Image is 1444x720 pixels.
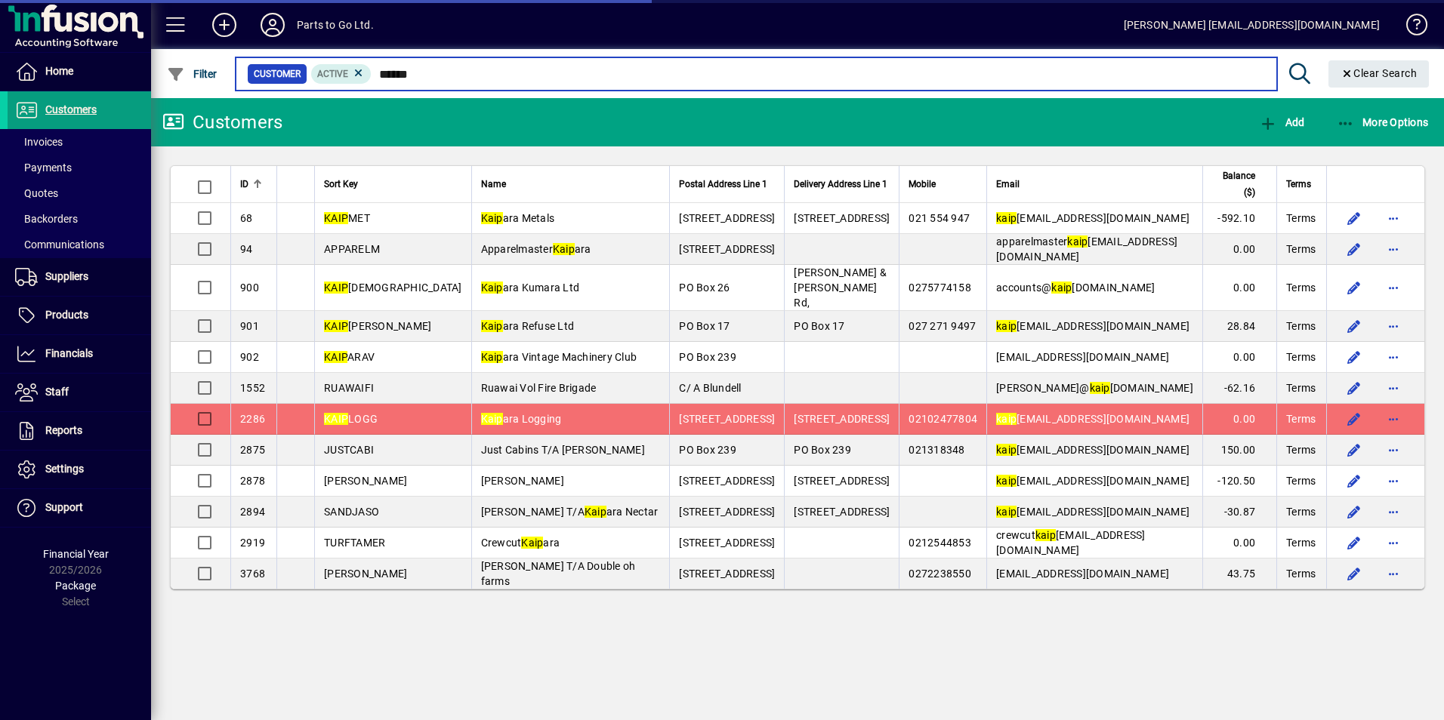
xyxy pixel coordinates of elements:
[8,53,151,91] a: Home
[996,529,1146,556] span: crewcut [EMAIL_ADDRESS][DOMAIN_NAME]
[481,444,645,456] span: Just Cabins T/A [PERSON_NAME]
[1342,237,1366,261] button: Edit
[1202,234,1276,265] td: 0.00
[909,568,971,580] span: 0272238550
[1090,382,1110,394] em: kaip
[1255,109,1308,136] button: Add
[481,382,597,394] span: Ruawai Vol Fire Brigade
[1286,211,1316,226] span: Terms
[1286,411,1316,426] span: Terms
[8,412,151,450] a: Reports
[1124,13,1380,37] div: [PERSON_NAME] [EMAIL_ADDRESS][DOMAIN_NAME]
[324,413,348,425] em: KAIP
[1202,558,1276,589] td: 43.75
[481,176,506,192] span: Name
[45,103,97,115] span: Customers
[240,212,253,224] span: 68
[240,176,248,192] span: ID
[8,335,151,373] a: Financials
[996,176,1193,192] div: Email
[55,580,96,592] span: Package
[324,506,379,518] span: SANDJASO
[324,212,370,224] span: MET
[996,351,1169,363] span: [EMAIL_ADDRESS][DOMAIN_NAME]
[45,270,88,282] span: Suppliers
[311,64,372,84] mat-chip: Activation Status: Active
[45,65,73,77] span: Home
[324,568,407,580] span: [PERSON_NAME]
[1342,376,1366,400] button: Edit
[996,282,1156,294] span: accounts@ [DOMAIN_NAME]
[1286,176,1311,192] span: Terms
[15,213,78,225] span: Backorders
[324,282,462,294] span: [DEMOGRAPHIC_DATA]
[1342,275,1366,300] button: Edit
[1381,500,1405,524] button: More options
[324,382,374,394] span: RUAWAIFI
[8,129,151,155] a: Invoices
[1381,237,1405,261] button: More options
[679,568,775,580] span: [STREET_ADDRESS]
[679,475,775,487] span: [STREET_ADDRESS]
[15,162,72,174] span: Payments
[996,212,1189,224] span: [EMAIL_ADDRESS][DOMAIN_NAME]
[996,413,1017,425] em: kaip
[240,537,265,549] span: 2919
[1286,242,1316,257] span: Terms
[324,320,431,332] span: [PERSON_NAME]
[45,386,69,398] span: Staff
[8,374,151,411] a: Staff
[163,60,221,88] button: Filter
[1202,265,1276,311] td: 0.00
[1259,116,1304,128] span: Add
[317,69,348,79] span: Active
[481,320,503,332] em: Kaip
[1395,3,1425,52] a: Knowledge Base
[996,444,1189,456] span: [EMAIL_ADDRESS][DOMAIN_NAME]
[1342,407,1366,431] button: Edit
[15,136,63,148] span: Invoices
[324,212,348,224] em: KAIP
[240,176,267,192] div: ID
[1286,504,1316,519] span: Terms
[1381,438,1405,462] button: More options
[15,238,104,251] span: Communications
[909,212,970,224] span: 021 554 947
[794,475,890,487] span: [STREET_ADDRESS]
[1067,235,1088,248] em: kaip
[1286,380,1316,395] span: Terms
[996,444,1017,456] em: kaip
[679,382,741,394] span: C/ A Blundell
[1202,497,1276,528] td: -30.87
[1381,376,1405,400] button: More options
[794,444,851,456] span: PO Box 239
[1051,282,1072,294] em: kaip
[45,347,93,359] span: Financials
[1286,442,1316,457] span: Terms
[45,463,84,475] span: Settings
[481,537,560,549] span: Crewcut ara
[1381,407,1405,431] button: More options
[324,176,358,192] span: Sort Key
[794,266,887,309] span: [PERSON_NAME] & [PERSON_NAME] Rd,
[481,351,503,363] em: Kaip
[324,351,375,363] span: ARAV
[240,413,265,425] span: 2286
[679,351,736,363] span: PO Box 239
[481,212,555,224] span: ara Metals
[1333,109,1433,136] button: More Options
[240,243,253,255] span: 94
[553,243,575,255] em: Kaip
[909,176,977,192] div: Mobile
[1035,529,1056,541] em: kaip
[481,176,661,192] div: Name
[1202,528,1276,558] td: 0.00
[794,413,890,425] span: [STREET_ADDRESS]
[1286,349,1316,365] span: Terms
[8,258,151,296] a: Suppliers
[996,382,1193,394] span: [PERSON_NAME]@ [DOMAIN_NAME]
[240,568,265,580] span: 3768
[996,475,1189,487] span: [EMAIL_ADDRESS][DOMAIN_NAME]
[909,176,936,192] span: Mobile
[679,176,767,192] span: Postal Address Line 1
